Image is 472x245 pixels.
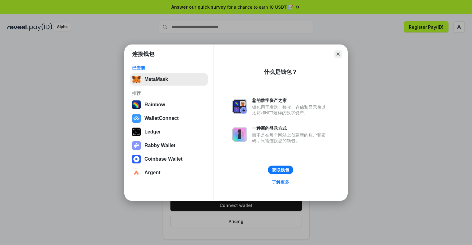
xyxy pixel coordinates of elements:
div: 已安装 [132,65,206,71]
button: Ledger [130,126,208,138]
div: Argent [144,170,161,175]
button: Rainbow [130,99,208,111]
div: 而不是在每个网站上创建新的账户和密码，只需连接您的钱包。 [252,132,329,143]
div: 获取钱包 [272,167,289,173]
img: svg+xml,%3Csvg%20width%3D%2228%22%20height%3D%2228%22%20viewBox%3D%220%200%2028%2028%22%20fill%3D... [132,155,141,163]
img: svg+xml,%3Csvg%20fill%3D%22none%22%20height%3D%2233%22%20viewBox%3D%220%200%2035%2033%22%20width%... [132,75,141,84]
img: svg+xml,%3Csvg%20width%3D%22120%22%20height%3D%22120%22%20viewBox%3D%220%200%20120%20120%22%20fil... [132,100,141,109]
button: Rabby Wallet [130,139,208,152]
a: 了解更多 [268,178,293,186]
button: WalletConnect [130,112,208,125]
div: 一种新的登录方式 [252,125,329,131]
button: Argent [130,167,208,179]
button: MetaMask [130,73,208,86]
div: WalletConnect [144,116,179,121]
button: Coinbase Wallet [130,153,208,165]
button: 获取钱包 [268,166,293,174]
div: Coinbase Wallet [144,156,182,162]
div: Rainbow [144,102,165,108]
img: svg+xml,%3Csvg%20xmlns%3D%22http%3A%2F%2Fwww.w3.org%2F2000%2Fsvg%22%20fill%3D%22none%22%20viewBox... [232,127,247,142]
h1: 连接钱包 [132,50,154,58]
div: 了解更多 [272,179,289,185]
div: MetaMask [144,77,168,82]
img: svg+xml,%3Csvg%20width%3D%2228%22%20height%3D%2228%22%20viewBox%3D%220%200%2028%2028%22%20fill%3D... [132,168,141,177]
img: svg+xml,%3Csvg%20xmlns%3D%22http%3A%2F%2Fwww.w3.org%2F2000%2Fsvg%22%20fill%3D%22none%22%20viewBox... [232,99,247,114]
div: Ledger [144,129,161,135]
div: 您的数字资产之家 [252,98,329,103]
img: svg+xml,%3Csvg%20xmlns%3D%22http%3A%2F%2Fwww.w3.org%2F2000%2Fsvg%22%20fill%3D%22none%22%20viewBox... [132,141,141,150]
div: 钱包用于发送、接收、存储和显示像以太坊和NFT这样的数字资产。 [252,104,329,116]
img: svg+xml,%3Csvg%20xmlns%3D%22http%3A%2F%2Fwww.w3.org%2F2000%2Fsvg%22%20width%3D%2228%22%20height%3... [132,128,141,136]
div: 推荐 [132,91,206,96]
button: Close [334,50,342,58]
div: Rabby Wallet [144,143,175,148]
img: svg+xml,%3Csvg%20width%3D%2228%22%20height%3D%2228%22%20viewBox%3D%220%200%2028%2028%22%20fill%3D... [132,114,141,123]
div: 什么是钱包？ [264,68,297,76]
